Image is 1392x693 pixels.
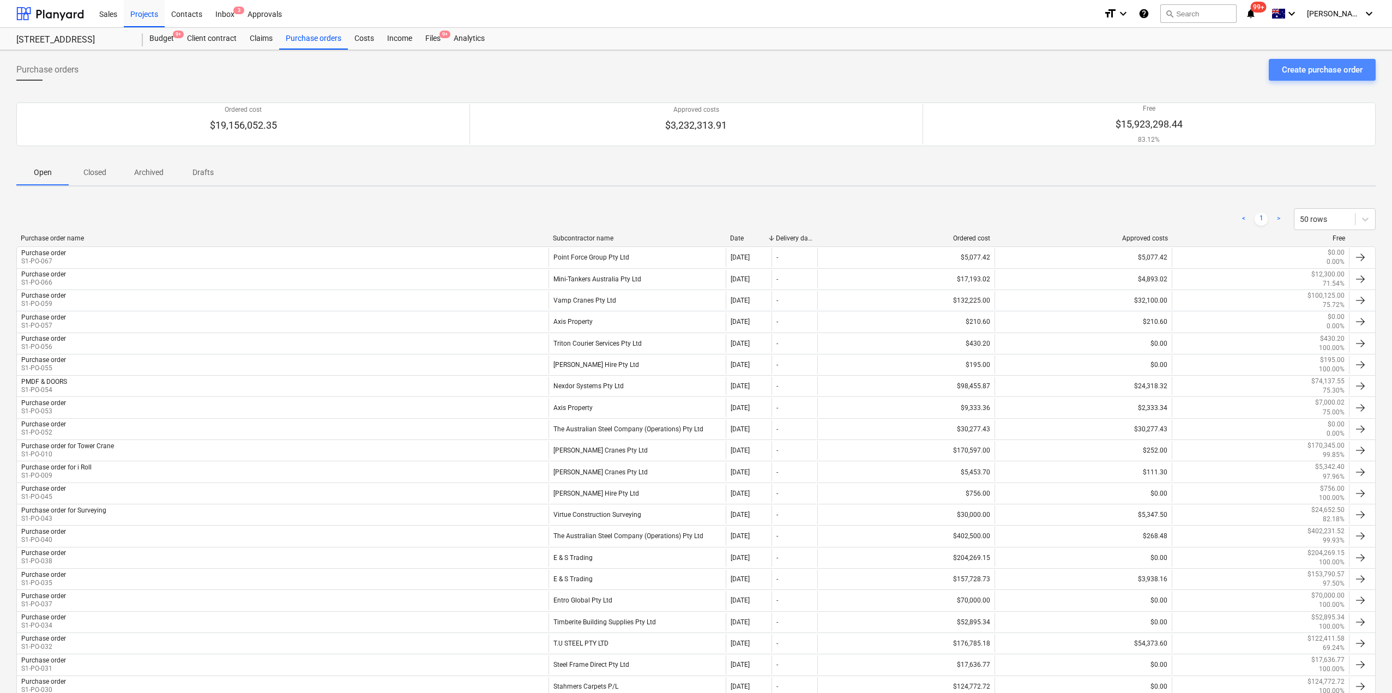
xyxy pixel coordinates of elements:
p: $122,411.58 [1307,634,1345,643]
div: $30,277.43 [817,420,995,438]
p: S1-PO-032 [21,642,66,652]
div: Income [381,28,419,50]
div: - [776,683,778,690]
div: Budget [143,28,180,50]
p: S1-PO-045 [21,492,66,502]
p: S1-PO-043 [21,514,106,523]
div: Purchase order [21,485,66,492]
p: $124,772.72 [1307,677,1345,686]
div: $30,277.43 [995,420,1172,438]
p: S1-PO-034 [21,621,66,630]
p: 100.00% [1319,622,1345,631]
p: 82.18% [1323,515,1345,524]
div: $2,333.34 [995,398,1172,417]
div: $5,453.70 [817,462,995,481]
div: [DATE] [731,554,750,562]
div: $0.00 [995,355,1172,374]
div: $24,318.32 [995,377,1172,395]
div: Purchase order [21,549,66,557]
div: Purchase order [21,528,66,535]
div: Files [419,28,447,50]
div: - [776,661,778,668]
div: - [776,425,778,433]
p: $0.00 [1328,312,1345,322]
i: format_size [1104,7,1117,20]
p: $19,156,052.35 [210,119,277,132]
p: Approved costs [665,105,727,115]
i: Knowledge base [1138,7,1149,20]
div: $17,636.77 [817,655,995,674]
div: Claims [243,28,279,50]
p: S1-PO-054 [21,385,67,395]
a: Analytics [447,28,491,50]
p: S1-PO-010 [21,450,114,459]
p: 100.00% [1319,558,1345,567]
div: [DATE] [731,340,750,347]
p: S1-PO-031 [21,664,66,673]
p: $7,000.02 [1315,398,1345,407]
div: [PERSON_NAME] Hire Pty Ltd [549,484,726,503]
p: $402,231.52 [1307,527,1345,536]
p: $0.00 [1328,420,1345,429]
p: 100.00% [1319,344,1345,353]
span: 99+ [1251,2,1267,13]
div: $5,077.42 [817,248,995,267]
div: Purchase order [21,335,66,342]
p: 100.00% [1319,493,1345,503]
div: - [776,532,778,540]
p: $15,923,298.44 [1116,118,1183,131]
div: PMDF & DOORS [21,378,67,385]
div: [DATE] [731,404,750,412]
div: $52,895.34 [817,613,995,631]
div: $111.30 [995,462,1172,481]
div: $195.00 [817,355,995,374]
div: [DATE] [731,382,750,390]
div: - [776,490,778,497]
a: Costs [348,28,381,50]
p: Archived [134,167,164,178]
div: - [776,618,778,626]
a: Client contract [180,28,243,50]
p: 75.72% [1323,300,1345,310]
div: $5,077.42 [995,248,1172,267]
div: Date [730,234,767,242]
div: Purchase order [21,592,66,600]
div: Purchase order [21,420,66,428]
div: $176,785.18 [817,634,995,653]
p: 69.24% [1323,643,1345,653]
div: Purchase order [21,399,66,407]
div: Vamp Cranes Pty Ltd [549,291,726,310]
p: Ordered cost [210,105,277,115]
div: Mini-Tankers Australia Pty Ltd [549,270,726,288]
div: $3,938.16 [995,570,1172,588]
p: 75.30% [1323,386,1345,395]
a: Budget9+ [143,28,180,50]
p: $17,636.77 [1311,655,1345,665]
div: - [776,404,778,412]
p: $100,125.00 [1307,291,1345,300]
div: [DATE] [731,618,750,626]
div: - [776,575,778,583]
div: [DATE] [731,468,750,476]
div: $70,000.00 [817,591,995,610]
div: $252.00 [995,441,1172,460]
div: - [776,297,778,304]
div: E & S Trading [549,570,726,588]
p: S1-PO-055 [21,364,66,373]
div: [DATE] [731,640,750,647]
div: Purchase order [21,292,66,299]
p: 97.96% [1323,472,1345,481]
div: Free [1177,234,1345,242]
a: Purchase orders [279,28,348,50]
p: $12,300.00 [1311,270,1345,279]
div: - [776,468,778,476]
p: 99.93% [1323,536,1345,545]
div: [DATE] [731,490,750,497]
div: $4,893.02 [995,270,1172,288]
a: Next page [1272,213,1285,226]
p: 83.12% [1116,135,1183,144]
p: $5,342.40 [1315,462,1345,472]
